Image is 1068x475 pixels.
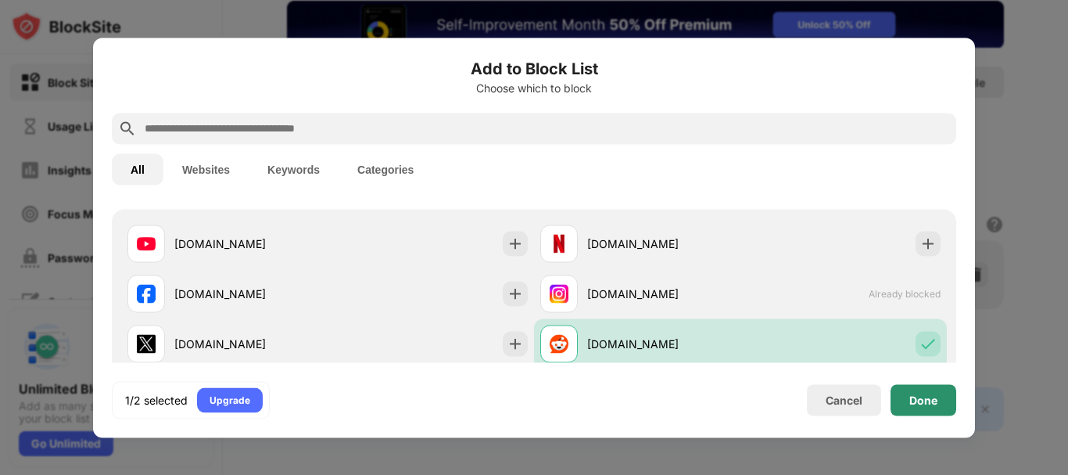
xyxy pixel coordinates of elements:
div: [DOMAIN_NAME] [587,286,740,302]
span: Already blocked [869,288,941,300]
img: favicons [137,234,156,253]
div: [DOMAIN_NAME] [174,236,328,252]
div: Upgrade [210,392,250,408]
button: Keywords [249,153,339,185]
div: [DOMAIN_NAME] [587,336,740,352]
img: favicons [137,334,156,353]
img: search.svg [118,119,137,138]
img: favicons [550,334,568,353]
div: [DOMAIN_NAME] [587,236,740,252]
div: [DOMAIN_NAME] [174,336,328,352]
img: favicons [137,284,156,303]
div: Cancel [826,394,862,407]
div: Choose which to block [112,81,956,94]
img: favicons [550,284,568,303]
h6: Add to Block List [112,56,956,80]
button: Websites [163,153,249,185]
button: All [112,153,163,185]
div: [DOMAIN_NAME] [174,286,328,302]
img: favicons [550,234,568,253]
div: 1/2 selected [125,392,188,408]
button: Categories [339,153,432,185]
div: Done [909,394,937,406]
